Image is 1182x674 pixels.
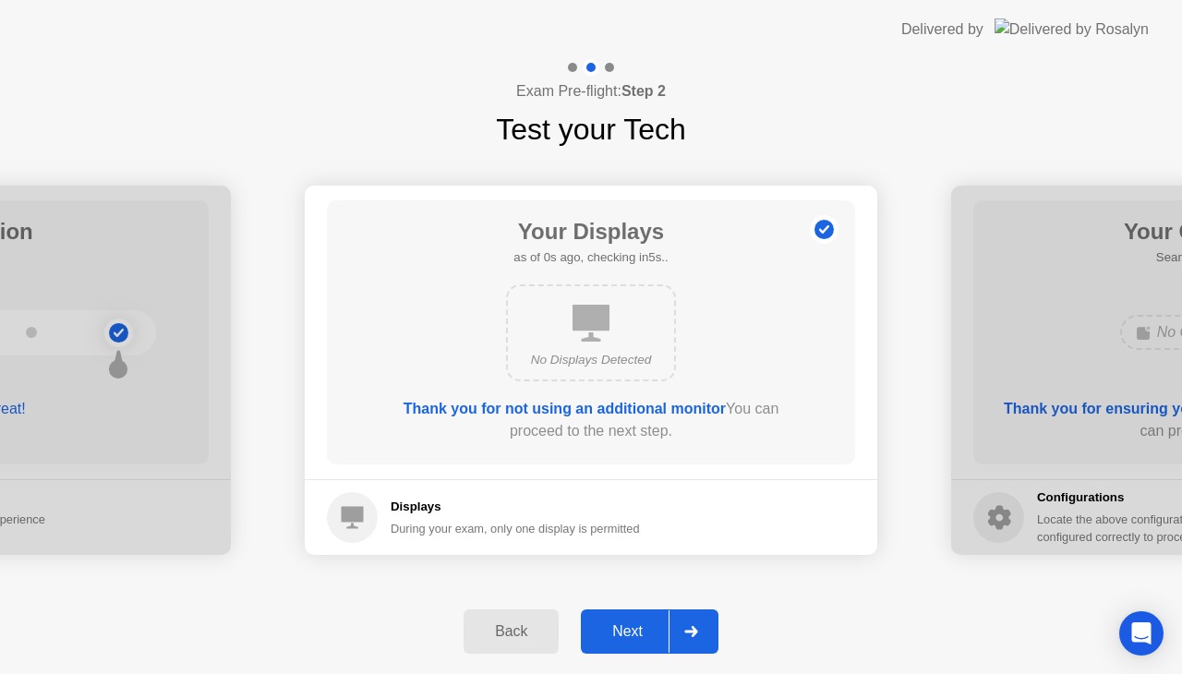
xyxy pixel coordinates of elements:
[1119,611,1164,656] div: Open Intercom Messenger
[523,351,659,369] div: No Displays Detected
[380,398,802,442] div: You can proceed to the next step.
[901,18,983,41] div: Delivered by
[404,401,726,416] b: Thank you for not using an additional monitor
[995,18,1149,40] img: Delivered by Rosalyn
[391,520,640,537] div: During your exam, only one display is permitted
[621,83,666,99] b: Step 2
[586,623,669,640] div: Next
[581,609,718,654] button: Next
[513,215,668,248] h1: Your Displays
[391,498,640,516] h5: Displays
[469,623,553,640] div: Back
[464,609,559,654] button: Back
[496,107,686,151] h1: Test your Tech
[516,80,666,102] h4: Exam Pre-flight:
[513,248,668,267] h5: as of 0s ago, checking in5s..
